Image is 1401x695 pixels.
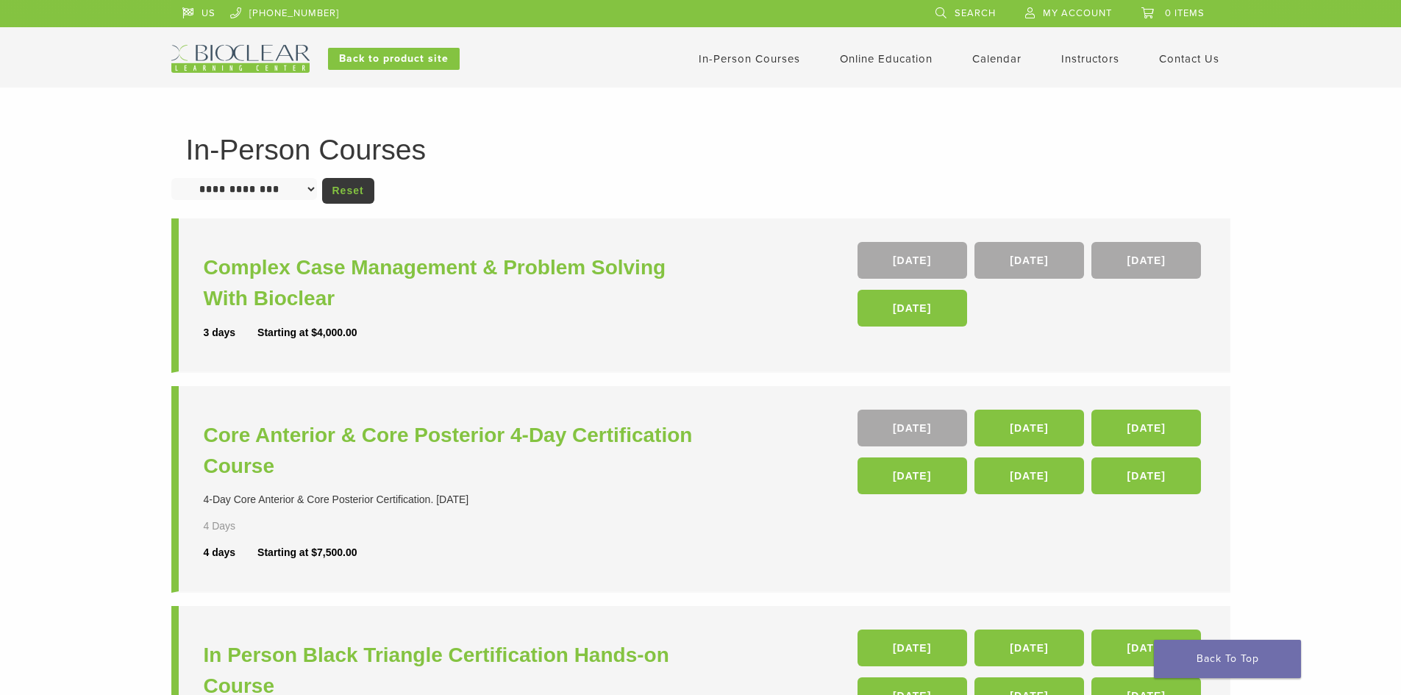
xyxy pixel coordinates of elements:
a: Back To Top [1154,640,1301,678]
a: [DATE] [858,410,967,446]
div: Starting at $7,500.00 [257,545,357,560]
a: [DATE] [974,457,1084,494]
a: [DATE] [858,242,967,279]
span: My Account [1043,7,1112,19]
a: Contact Us [1159,52,1219,65]
a: [DATE] [858,290,967,327]
span: 0 items [1165,7,1205,19]
a: Back to product site [328,48,460,70]
span: Search [955,7,996,19]
a: [DATE] [1091,630,1201,666]
div: 4 Days [204,518,279,534]
a: [DATE] [1091,410,1201,446]
a: Calendar [972,52,1022,65]
a: Online Education [840,52,933,65]
a: Reset [322,178,374,204]
h1: In-Person Courses [186,135,1216,164]
div: 4-Day Core Anterior & Core Posterior Certification. [DATE] [204,492,705,507]
div: 4 days [204,545,258,560]
a: Instructors [1061,52,1119,65]
a: [DATE] [1091,242,1201,279]
div: 3 days [204,325,258,341]
div: , , , , , [858,410,1205,502]
a: [DATE] [974,242,1084,279]
div: Starting at $4,000.00 [257,325,357,341]
a: [DATE] [1091,457,1201,494]
img: Bioclear [171,45,310,73]
a: Core Anterior & Core Posterior 4-Day Certification Course [204,420,705,482]
div: , , , [858,242,1205,334]
a: [DATE] [974,410,1084,446]
a: [DATE] [974,630,1084,666]
a: In-Person Courses [699,52,800,65]
a: [DATE] [858,457,967,494]
a: [DATE] [858,630,967,666]
a: Complex Case Management & Problem Solving With Bioclear [204,252,705,314]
